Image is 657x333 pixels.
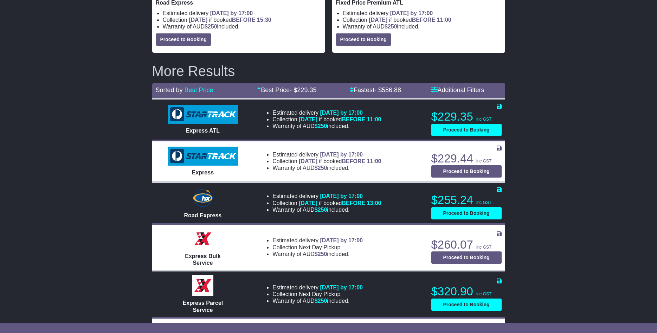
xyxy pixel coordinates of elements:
span: 11:00 [367,158,381,164]
span: $ [315,298,327,304]
span: if booked [369,17,451,23]
span: if booked [189,17,271,23]
span: 250 [388,24,397,30]
li: Warranty of AUD included. [272,165,381,171]
span: 250 [318,298,327,304]
span: 11:00 [437,17,451,23]
img: StarTrack: Express ATL [168,105,238,124]
img: StarTrack: Express [168,147,238,166]
span: Express Bulk Service [185,253,220,266]
li: Collection [272,244,363,251]
span: inc GST [476,117,491,122]
span: inc GST [476,245,491,250]
span: inc GST [476,159,491,164]
li: Warranty of AUD included. [272,251,363,257]
span: - $ [374,87,401,94]
span: Next Day Pickup [299,291,340,297]
span: $ [315,251,327,257]
span: Road Express [184,212,222,218]
span: $ [315,207,327,213]
span: 15:30 [257,17,271,23]
span: 13:00 [367,200,381,206]
span: Sorted by [156,87,183,94]
img: Border Express: Express Bulk Service [192,228,213,249]
li: Estimated delivery [343,10,502,17]
a: Fastest- $586.88 [350,87,401,94]
span: [DATE] [189,17,207,23]
button: Proceed to Booking [156,33,211,46]
span: 250 [318,207,327,213]
span: inc GST [476,292,491,296]
span: 11:00 [367,116,381,122]
p: $229.35 [431,110,502,124]
span: Express ATL [186,128,220,134]
button: Proceed to Booking [336,33,391,46]
span: 250 [318,123,327,129]
button: Proceed to Booking [431,124,502,136]
p: $260.07 [431,238,502,252]
span: [DATE] by 17:00 [390,10,433,16]
p: $255.24 [431,193,502,207]
span: $ [315,123,327,129]
li: Collection [272,291,363,297]
span: BEFORE [412,17,436,23]
span: [DATE] by 17:00 [320,193,363,199]
span: $ [385,24,397,30]
span: - $ [290,87,316,94]
button: Proceed to Booking [431,207,502,219]
span: BEFORE [342,116,365,122]
button: Proceed to Booking [431,251,502,264]
span: [DATE] [299,116,317,122]
li: Estimated delivery [272,109,381,116]
li: Warranty of AUD included. [163,23,322,30]
li: Estimated delivery [272,237,363,244]
li: Estimated delivery [163,10,322,17]
span: [DATE] [299,158,317,164]
li: Collection [272,200,381,206]
span: BEFORE [232,17,256,23]
span: inc GST [476,200,491,205]
span: [DATE] [299,200,317,206]
li: Collection [343,17,502,23]
li: Warranty of AUD included. [272,123,381,129]
a: Best Price [185,87,213,94]
li: Warranty of AUD included. [343,23,502,30]
li: Collection [272,116,381,123]
span: [DATE] [369,17,387,23]
span: Next Day Pickup [299,244,340,250]
img: Hunter Express: Road Express [191,187,214,209]
button: Proceed to Booking [431,299,502,311]
span: $ [205,24,217,30]
span: Express [192,169,214,175]
span: [DATE] by 17:00 [320,152,363,158]
p: $320.90 [431,284,502,299]
p: $229.44 [431,152,502,166]
li: Collection [163,17,322,23]
a: Additional Filters [431,87,484,94]
span: 250 [318,165,327,171]
img: Border Express: Express Parcel Service [192,275,213,296]
span: if booked [299,200,381,206]
span: BEFORE [342,200,365,206]
span: [DATE] by 17:00 [320,284,363,290]
span: if booked [299,116,381,122]
span: [DATE] by 17:00 [320,237,363,243]
span: $ [315,165,327,171]
a: Best Price- $229.35 [257,87,316,94]
li: Estimated delivery [272,284,363,291]
li: Estimated delivery [272,193,381,199]
li: Collection [272,158,381,165]
button: Proceed to Booking [431,165,502,178]
span: 229.35 [297,87,316,94]
span: [DATE] by 17:00 [320,110,363,116]
span: if booked [299,158,381,164]
span: 586.88 [382,87,401,94]
span: [DATE] by 17:00 [210,10,253,16]
h2: More Results [152,63,505,79]
span: 250 [318,251,327,257]
li: Estimated delivery [272,151,381,158]
span: 250 [208,24,217,30]
li: Warranty of AUD included. [272,297,363,304]
li: Warranty of AUD included. [272,206,381,213]
span: BEFORE [342,158,365,164]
